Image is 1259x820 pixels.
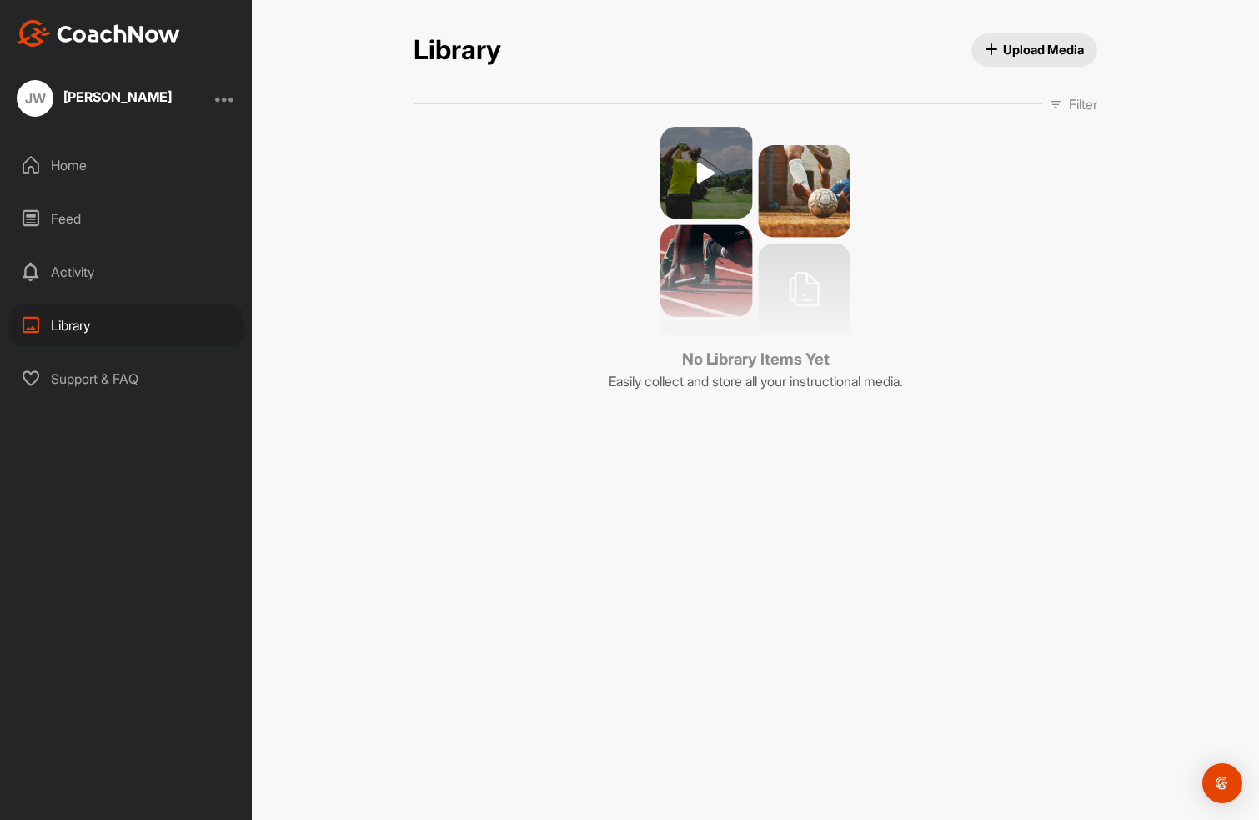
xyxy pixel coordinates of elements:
[414,34,501,67] h2: Library
[9,144,244,186] div: Home
[63,90,172,103] div: [PERSON_NAME]
[17,20,180,47] img: CoachNow
[609,348,903,371] h3: No Library Items Yet
[660,127,850,335] img: no media
[609,371,903,391] p: Easily collect and store all your instructional media.
[971,33,1098,67] button: Upload Media
[1202,763,1242,803] div: Open Intercom Messenger
[985,41,1085,58] span: Upload Media
[9,304,244,346] div: Library
[9,358,244,400] div: Support & FAQ
[1069,94,1097,114] p: Filter
[9,251,244,293] div: Activity
[17,80,53,117] div: JW
[9,198,244,239] div: Feed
